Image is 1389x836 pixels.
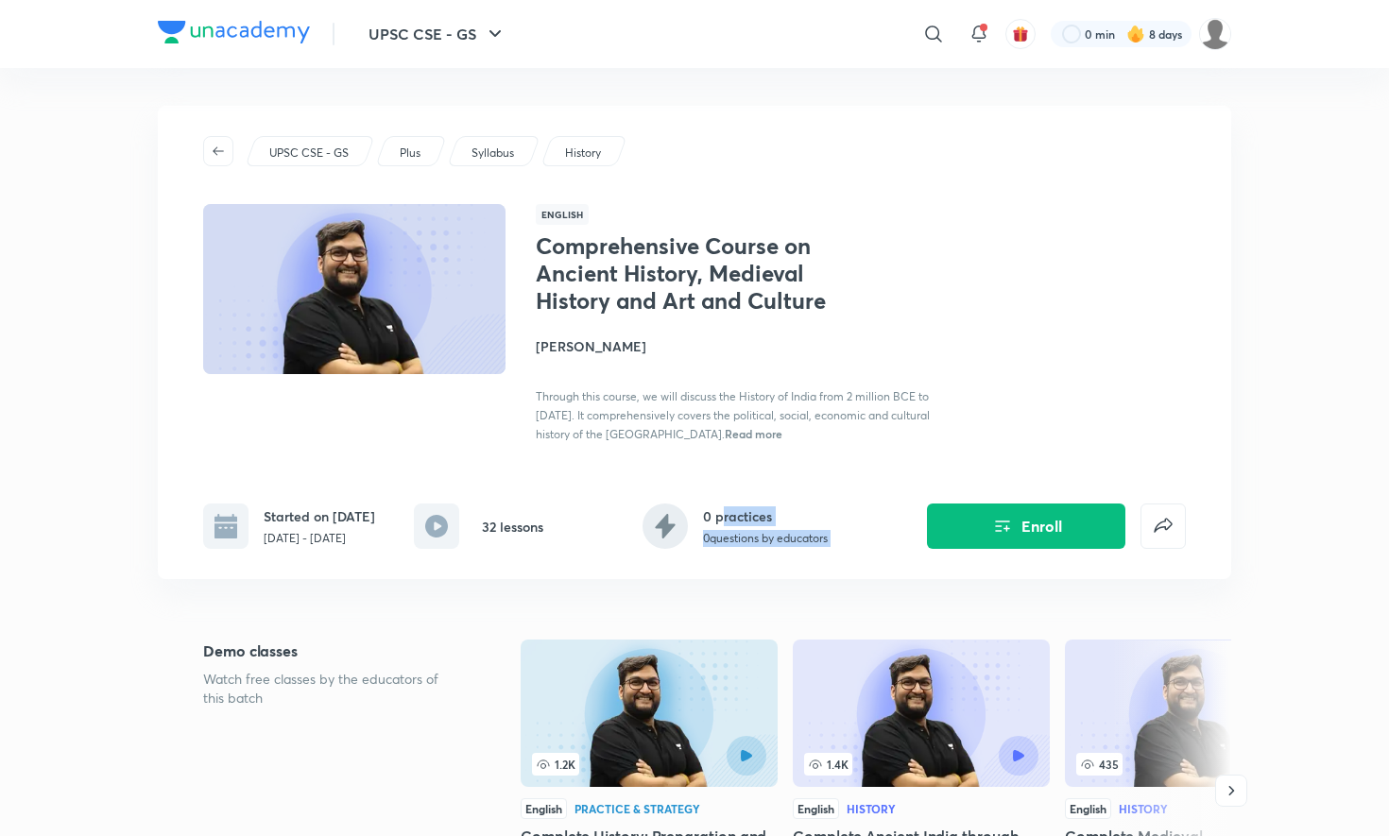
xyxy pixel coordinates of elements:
[397,145,424,162] a: Plus
[804,753,852,776] span: 1.4K
[536,232,845,314] h1: Comprehensive Course on Ancient History, Medieval History and Art and Culture
[1012,26,1029,43] img: avatar
[400,145,420,162] p: Plus
[1065,798,1111,819] div: English
[158,21,310,43] img: Company Logo
[482,517,543,537] h6: 32 lessons
[536,389,930,441] span: Through this course, we will discuss the History of India from 2 million BCE to [DATE]. It compre...
[565,145,601,162] p: History
[266,145,352,162] a: UPSC CSE - GS
[847,803,896,814] div: History
[203,640,460,662] h5: Demo classes
[472,145,514,162] p: Syllabus
[1005,19,1036,49] button: avatar
[264,506,375,526] h6: Started on [DATE]
[357,15,518,53] button: UPSC CSE - GS
[1140,503,1186,549] button: false
[521,798,567,819] div: English
[927,503,1125,549] button: Enroll
[536,204,589,225] span: English
[725,426,782,441] span: Read more
[469,145,518,162] a: Syllabus
[203,670,460,708] p: Watch free classes by the educators of this batch
[562,145,605,162] a: History
[703,506,828,526] h6: 0 practices
[1126,25,1145,43] img: streak
[703,530,828,547] p: 0 questions by educators
[1199,18,1231,50] img: Ayush Kumar
[269,145,349,162] p: UPSC CSE - GS
[1076,753,1123,776] span: 435
[536,336,959,356] h4: [PERSON_NAME]
[200,202,508,376] img: Thumbnail
[793,798,839,819] div: English
[264,530,375,547] p: [DATE] - [DATE]
[532,753,579,776] span: 1.2K
[158,21,310,48] a: Company Logo
[574,803,700,814] div: Practice & Strategy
